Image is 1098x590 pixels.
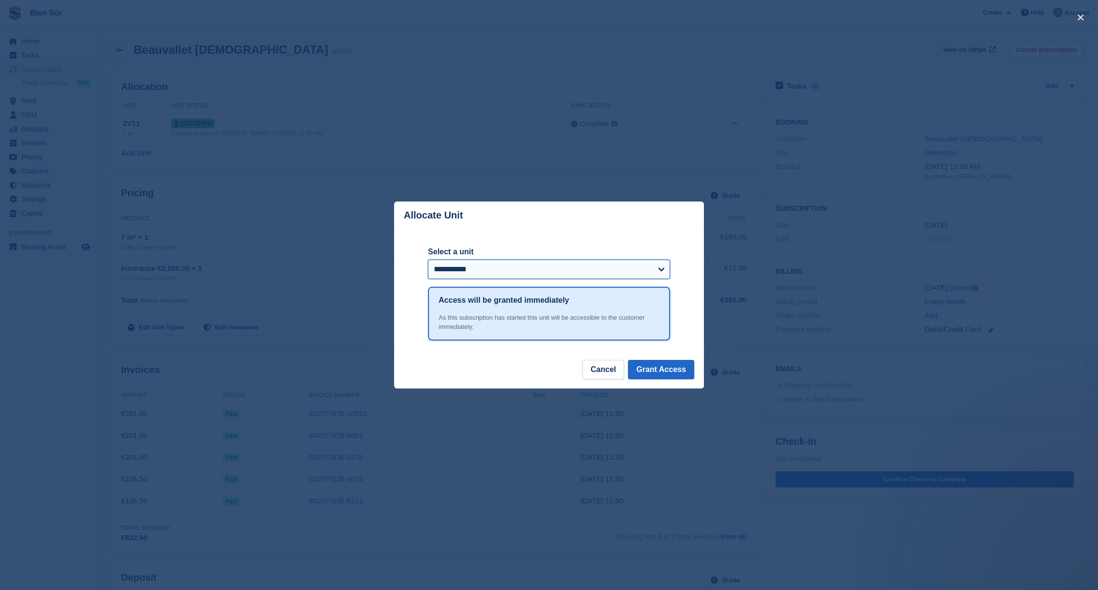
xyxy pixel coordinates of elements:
p: Allocate Unit [404,210,463,221]
label: Select a unit [428,246,670,258]
div: As this subscription has started this unit will be accessible to the customer immediately. [439,313,659,332]
button: close [1073,10,1088,25]
button: Cancel [582,360,624,379]
button: Grant Access [628,360,694,379]
h1: Access will be granted immediately [439,295,569,306]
